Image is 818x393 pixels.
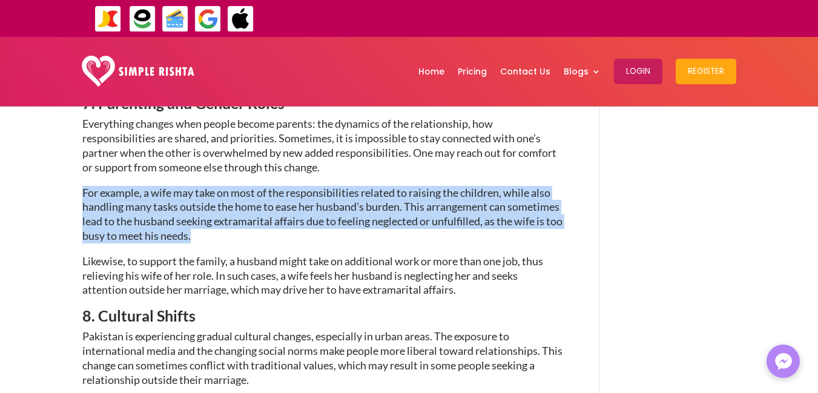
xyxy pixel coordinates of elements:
[82,329,562,386] span: Pakistan is experiencing gradual cultural changes, especially in urban areas. The exposure to int...
[418,40,444,103] a: Home
[162,5,189,33] img: Credit Cards
[194,5,222,33] img: GooglePay-icon
[614,40,662,103] a: Login
[500,40,550,103] a: Contact Us
[82,117,556,173] span: Everything changes when people become parents: the dynamics of the relationship, how responsibili...
[614,59,662,84] button: Login
[564,40,601,103] a: Blogs
[82,186,562,242] span: For example, a wife may take on most of the responsibilities related to raising the children, whi...
[129,5,156,33] img: EasyPaisa-icon
[458,40,487,103] a: Pricing
[676,59,736,84] button: Register
[94,5,122,33] img: JazzCash-icon
[771,349,796,374] img: Messenger
[227,5,254,33] img: ApplePay-icon
[82,306,196,325] span: 8. Cultural Shifts
[82,254,543,297] span: Likewise, to support the family, a husband might take on additional work or more than one job, th...
[676,40,736,103] a: Register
